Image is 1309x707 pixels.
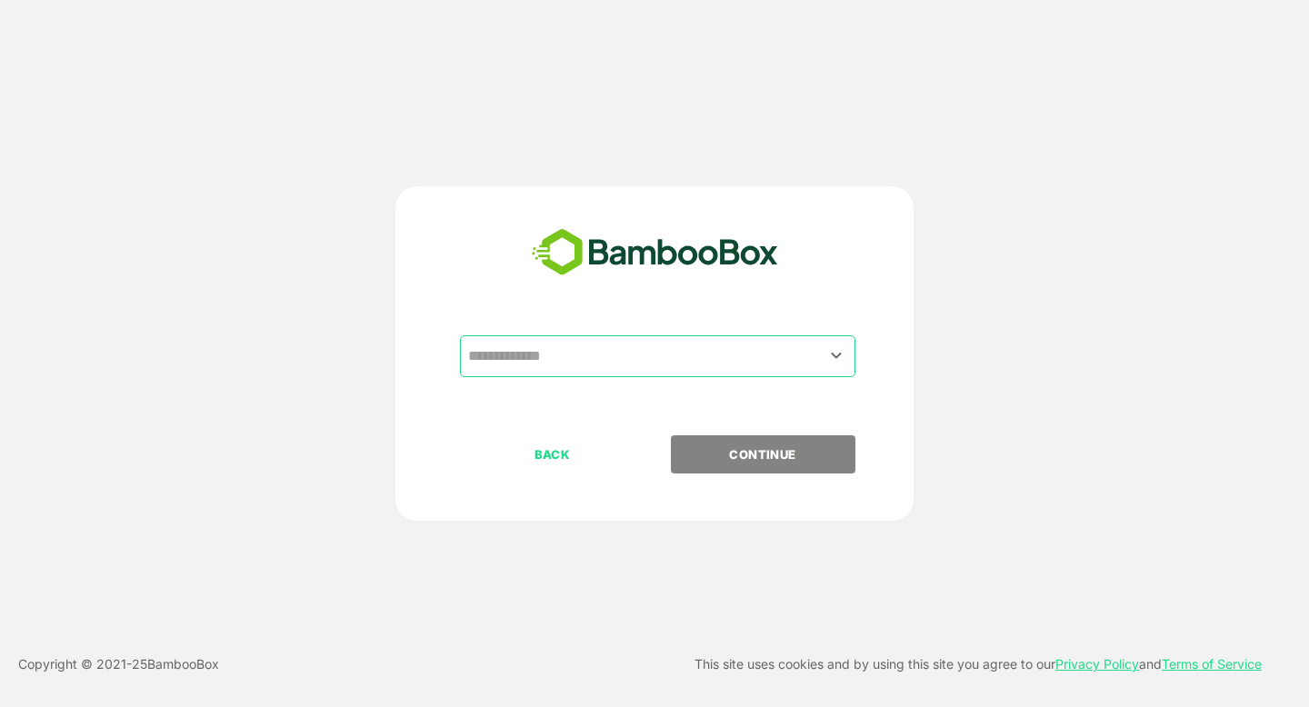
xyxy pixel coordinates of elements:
[672,444,854,464] p: CONTINUE
[522,223,788,283] img: bamboobox
[824,344,849,368] button: Open
[1055,656,1139,672] a: Privacy Policy
[1162,656,1262,672] a: Terms of Service
[18,653,219,675] p: Copyright © 2021- 25 BambooBox
[462,444,644,464] p: BACK
[694,653,1262,675] p: This site uses cookies and by using this site you agree to our and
